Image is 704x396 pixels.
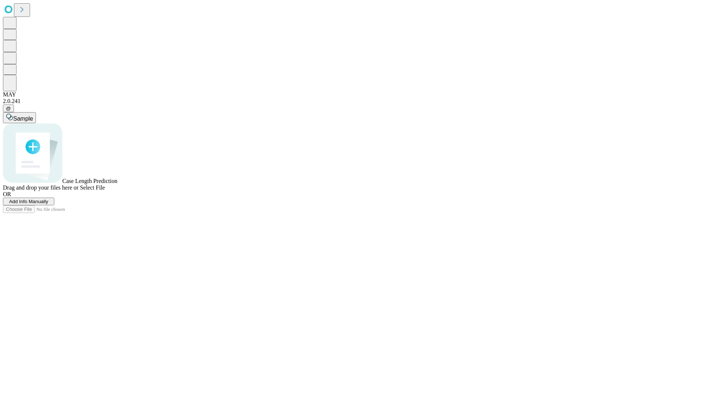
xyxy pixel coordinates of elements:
span: OR [3,191,11,197]
button: Sample [3,112,36,123]
span: Select File [80,184,105,191]
div: 2.0.241 [3,98,701,104]
button: Add Info Manually [3,198,54,205]
span: @ [6,106,11,111]
div: MAY [3,91,701,98]
span: Add Info Manually [9,199,48,204]
span: Drag and drop your files here or [3,184,78,191]
span: Sample [13,115,33,122]
span: Case Length Prediction [62,178,117,184]
button: @ [3,104,14,112]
